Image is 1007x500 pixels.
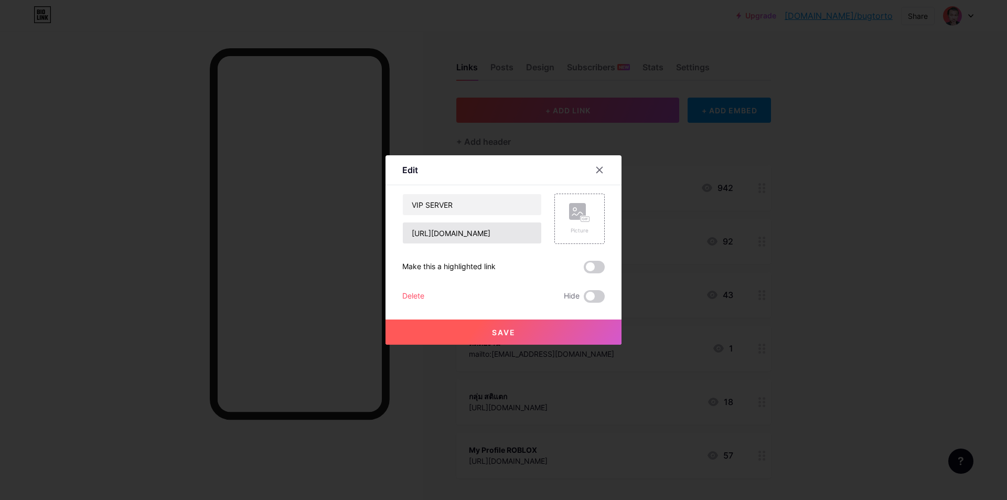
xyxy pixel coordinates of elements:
span: Hide [564,290,580,303]
div: Make this a highlighted link [402,261,496,273]
button: Save [385,320,622,345]
div: Delete [402,290,424,303]
input: Title [403,194,541,215]
span: Save [492,328,516,337]
div: Edit [402,164,418,176]
input: URL [403,222,541,243]
div: Picture [569,227,590,235]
